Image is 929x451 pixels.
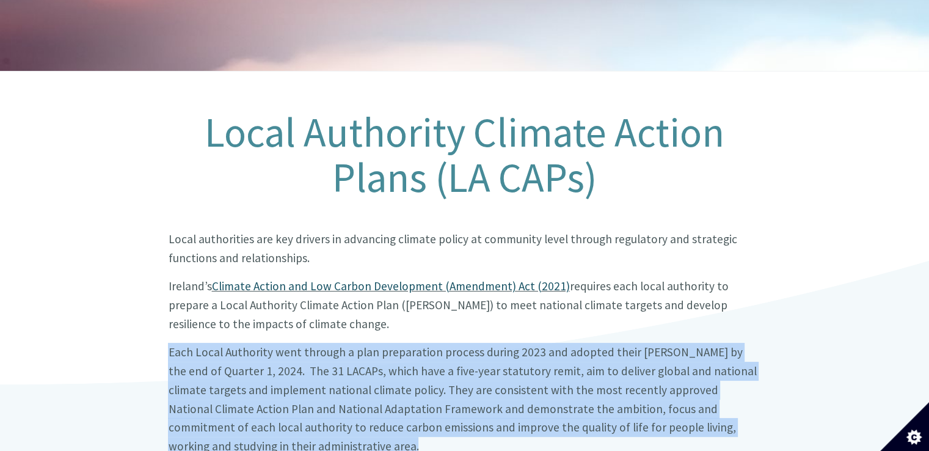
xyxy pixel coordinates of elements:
button: Set cookie preferences [880,402,929,451]
a: Climate Action and Low Carbon Development (Amendment) Act (2021) [211,279,569,293]
big: Local authorities are key drivers in advancing climate policy at community level through regulato... [168,232,737,265]
big: Ireland’s requires each local authority to prepare a Local Authority Climate Action Plan ([PERSON... [168,279,728,331]
h1: Local Authority Climate Action Plans (LA CAPs) [168,110,760,200]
